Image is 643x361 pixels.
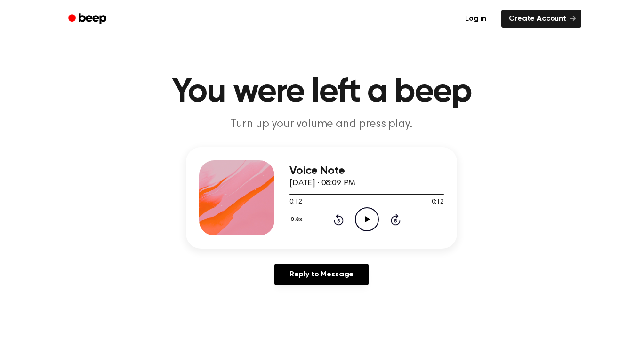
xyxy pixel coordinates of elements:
h1: You were left a beep [80,75,563,109]
h3: Voice Note [289,165,444,177]
a: Reply to Message [274,264,369,285]
a: Beep [62,10,115,28]
span: 0:12 [289,197,302,207]
span: [DATE] · 08:09 PM [289,179,355,188]
span: 0:12 [432,197,444,207]
button: 0.8x [289,212,305,228]
a: Create Account [501,10,581,28]
a: Log in [456,8,496,30]
p: Turn up your volume and press play. [141,117,502,132]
